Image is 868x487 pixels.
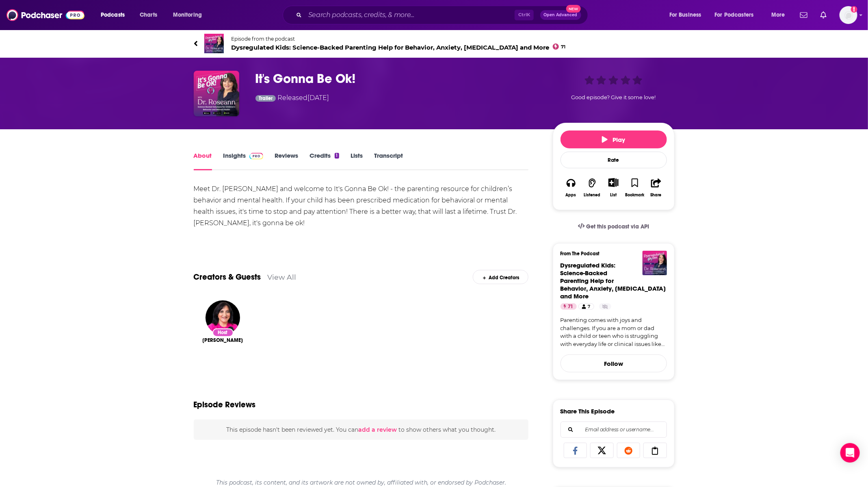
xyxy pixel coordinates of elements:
svg: Add a profile image [851,6,857,13]
div: Search podcasts, credits, & more... [290,6,596,24]
button: open menu [766,9,795,22]
span: [PERSON_NAME] [203,337,243,344]
h1: It's Gonna Be Ok! [255,71,540,87]
span: Open Advanced [544,13,578,17]
a: Credits1 [310,152,339,170]
a: Show notifications dropdown [817,8,830,22]
img: Dysregulated Kids: Science-Backed Parenting Help for Behavior, Anxiety, ADHD and More [204,34,224,53]
a: Creators & Guests [194,272,261,282]
button: Bookmark [624,173,645,202]
div: Add Creators [473,270,528,284]
span: This episode hasn't been reviewed yet. You can to show others what you thought. [226,426,496,433]
a: Copy Link [643,443,667,458]
span: Podcasts [101,9,125,21]
a: Share on X/Twitter [590,443,614,458]
div: Apps [566,193,576,198]
span: 71 [568,303,574,311]
img: It's Gonna Be Ok! [194,71,239,116]
a: Dysregulated Kids: Science-Backed Parenting Help for Behavior, Anxiety, ADHD and More [561,261,666,300]
img: Dr. Roseann Capanna-Hodge [206,300,240,335]
button: Follow [561,354,667,372]
span: 7 [588,303,591,311]
a: About [194,152,212,170]
button: open menu [167,9,212,22]
span: Trailer [259,96,273,101]
span: Get this podcast via API [586,223,649,230]
button: Show More Button [605,178,622,187]
a: Transcript [374,152,403,170]
div: Open Intercom Messenger [840,443,860,463]
a: Share on Facebook [564,443,587,458]
a: 71 [561,303,577,310]
a: Reviews [275,152,298,170]
span: For Business [669,9,701,21]
a: 7 [578,303,594,310]
a: Dr. Roseann Capanna-Hodge [203,337,243,344]
div: Host [212,328,234,337]
div: Released [DATE] [255,93,329,104]
a: Dysregulated Kids: Science-Backed Parenting Help for Behavior, Anxiety, ADHD and MoreEpisode from... [194,34,675,53]
button: Open AdvancedNew [540,10,581,20]
span: 71 [561,45,565,49]
img: Dysregulated Kids: Science-Backed Parenting Help for Behavior, Anxiety, ADHD and More [643,251,667,275]
button: open menu [95,9,135,22]
span: Dysregulated Kids: Science-Backed Parenting Help for Behavior, Anxiety, [MEDICAL_DATA] and More [232,43,566,51]
img: User Profile [840,6,857,24]
a: Get this podcast via API [571,217,656,237]
button: Listened [582,173,603,202]
span: Good episode? Give it some love! [571,94,656,100]
a: Share on Reddit [617,443,641,458]
a: InsightsPodchaser Pro [223,152,264,170]
img: Podchaser - Follow, Share and Rate Podcasts [6,7,84,23]
button: Apps [561,173,582,202]
a: Charts [134,9,162,22]
h3: From The Podcast [561,251,660,257]
a: Show notifications dropdown [797,8,811,22]
div: Meet Dr. [PERSON_NAME] and welcome to It's Gonna Be Ok! - the parenting resource for children’s b... [194,183,529,229]
span: More [771,9,785,21]
button: add a review [358,425,397,434]
input: Search podcasts, credits, & more... [305,9,515,22]
h3: Episode Reviews [194,400,256,410]
button: open menu [664,9,712,22]
span: New [566,5,581,13]
span: Dysregulated Kids: Science-Backed Parenting Help for Behavior, Anxiety, [MEDICAL_DATA] and More [561,261,666,300]
span: For Podcasters [715,9,754,21]
img: Podchaser Pro [249,153,264,159]
span: Ctrl K [515,10,534,20]
span: Play [602,136,625,143]
div: Rate [561,152,667,168]
div: Share [651,193,662,198]
button: Share [645,173,667,202]
div: Show More ButtonList [603,173,624,202]
span: Episode from the podcast [232,36,566,42]
button: Show profile menu [840,6,857,24]
div: List [610,192,617,198]
a: Parenting comes with joys and challenges. If you are a mom or dad with a child or teen who is str... [561,316,667,348]
div: Listened [584,193,601,198]
span: Monitoring [173,9,202,21]
a: View All [268,273,297,281]
button: Play [561,130,667,148]
div: 1 [335,153,339,159]
div: Search followers [561,422,667,438]
span: Charts [140,9,157,21]
button: open menu [710,9,766,22]
div: Bookmark [625,193,644,198]
h3: Share This Episode [561,407,615,415]
span: Logged in as ZoeJethani [840,6,857,24]
input: Email address or username... [567,422,660,437]
a: Lists [351,152,363,170]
